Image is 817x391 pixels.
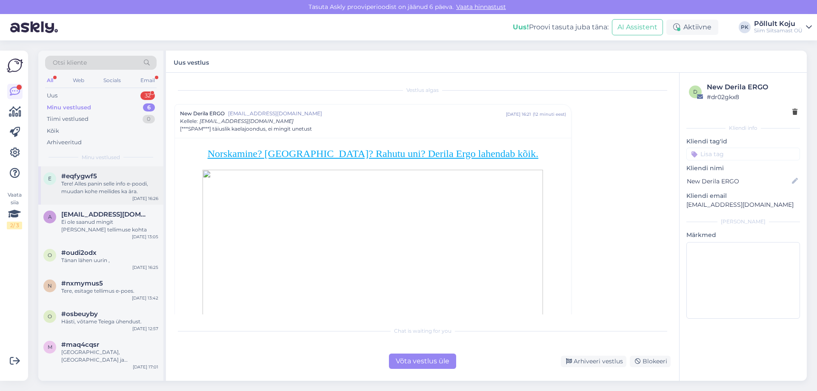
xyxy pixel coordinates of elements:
span: Otsi kliente [53,58,87,67]
div: [DATE] 16:26 [132,195,158,202]
div: Arhiveeritud [47,138,82,147]
div: Socials [102,75,123,86]
span: [EMAIL_ADDRESS][DOMAIN_NAME] [228,110,506,117]
div: Siim Siitsamast OÜ [754,27,803,34]
span: #osbeuyby [61,310,98,318]
div: Ei ole saanud mingit [PERSON_NAME] tellimuse kohta [61,218,158,234]
div: [DATE] 13:42 [132,295,158,301]
span: antsujaan@gmail.com [61,211,150,218]
p: Kliendi nimi [686,164,800,173]
div: 0 [143,115,155,123]
div: New Derila ERGO [707,82,797,92]
div: Tere! Alles panin selle info e-poodi, muudan kohe meilides ka ära. [61,180,158,195]
div: [GEOGRAPHIC_DATA], [GEOGRAPHIC_DATA] ja lähiümbruses kehtib tasuta tarne alates 18 € tellimusest,... [61,348,158,364]
b: Uus! [513,23,529,31]
div: [DATE] 16:25 [132,264,158,271]
div: Hästi, võtame Teiega ühendust. [61,318,158,325]
div: Blokeeri [630,356,671,367]
label: Uus vestlus [174,56,209,67]
a: Vaata hinnastust [454,3,508,11]
a: Põllult KojuSiim Siitsamast OÜ [754,20,812,34]
span: o [48,313,52,320]
a: Norskamine? [GEOGRAPHIC_DATA]? Rahutu uni? Derila Ergo lahendab kõik. [208,148,538,159]
p: Märkmed [686,231,800,240]
span: o [48,252,52,258]
img: Askly Logo [7,57,23,74]
div: Vaata siia [7,191,22,229]
span: Kellele : [180,118,198,124]
div: Email [139,75,157,86]
div: Võta vestlus üle [389,354,456,369]
div: Web [71,75,86,86]
div: Chat is waiting for you [174,327,671,335]
span: #oudi2odx [61,249,97,257]
div: Arhiveeri vestlus [561,356,626,367]
div: Vestlus algas [174,86,671,94]
span: [EMAIL_ADDRESS][DOMAIN_NAME] [200,118,294,124]
div: [PERSON_NAME] [686,218,800,225]
div: [DATE] 17:01 [133,364,158,370]
span: Minu vestlused [82,154,120,161]
p: Kliendi tag'id [686,137,800,146]
div: [DATE] 13:05 [132,234,158,240]
div: [DATE] 16:21 [506,111,531,117]
div: 6 [143,103,155,112]
div: Kliendi info [686,124,800,132]
span: #nxmymus5 [61,280,103,287]
input: Lisa tag [686,148,800,160]
span: #maq4cqsr [61,341,99,348]
p: Kliendi email [686,191,800,200]
span: n [48,283,52,289]
div: Uus [47,91,57,100]
div: 2 / 3 [7,222,22,229]
div: Proovi tasuta juba täna: [513,22,608,32]
span: m [48,344,52,350]
div: Tiimi vestlused [47,115,89,123]
span: #eqfygwf5 [61,172,97,180]
div: Tere, esitage tellimus e-poes. [61,287,158,295]
span: a [48,214,52,220]
div: # dr02gkx8 [707,92,797,102]
div: Tänan lähen uurin , [61,257,158,264]
div: Minu vestlused [47,103,91,112]
div: PK [739,21,751,33]
div: All [45,75,55,86]
span: New Derila ERGO [180,110,225,117]
div: Põllult Koju [754,20,803,27]
div: ( 12 minuti eest ) [533,111,566,117]
div: Aktiivne [666,20,718,35]
span: [***SPAM***] täiuslik kaelajoondus, ei mingit unetust [180,125,312,133]
span: e [48,175,51,182]
span: d [693,88,697,95]
p: [EMAIL_ADDRESS][DOMAIN_NAME] [686,200,800,209]
button: AI Assistent [612,19,663,35]
div: Kõik [47,127,59,135]
div: 32 [140,91,155,100]
div: [DATE] 12:57 [132,325,158,332]
input: Lisa nimi [687,177,790,186]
